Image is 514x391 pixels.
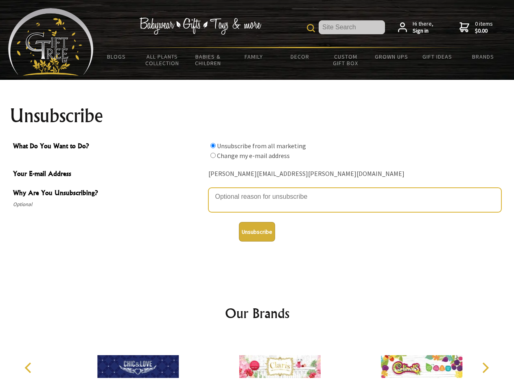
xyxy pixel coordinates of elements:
[208,188,501,212] textarea: Why Are You Unsubscribing?
[319,20,385,34] input: Site Search
[139,18,261,35] img: Babywear - Gifts - Toys & more
[277,48,323,65] a: Decor
[476,359,494,377] button: Next
[460,48,506,65] a: Brands
[231,48,277,65] a: Family
[20,359,38,377] button: Previous
[398,20,433,35] a: Hi there,Sign in
[13,169,204,180] span: Your E-mail Address
[323,48,369,72] a: Custom Gift Box
[208,168,501,180] div: [PERSON_NAME][EMAIL_ADDRESS][PERSON_NAME][DOMAIN_NAME]
[475,20,493,35] span: 0 items
[16,303,498,323] h2: Our Brands
[413,27,433,35] strong: Sign in
[13,188,204,200] span: Why Are You Unsubscribing?
[140,48,186,72] a: All Plants Collection
[8,8,94,76] img: Babyware - Gifts - Toys and more...
[414,48,460,65] a: Gift Ideas
[94,48,140,65] a: BLOGS
[13,200,204,209] span: Optional
[13,141,204,153] span: What Do You Want to Do?
[217,142,306,150] label: Unsubscribe from all marketing
[210,153,216,158] input: What Do You Want to Do?
[210,143,216,148] input: What Do You Want to Do?
[185,48,231,72] a: Babies & Children
[217,152,290,160] label: Change my e-mail address
[307,24,315,32] img: product search
[459,20,493,35] a: 0 items$0.00
[368,48,414,65] a: Grown Ups
[413,20,433,35] span: Hi there,
[239,222,275,242] button: Unsubscribe
[10,106,505,125] h1: Unsubscribe
[475,27,493,35] strong: $0.00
